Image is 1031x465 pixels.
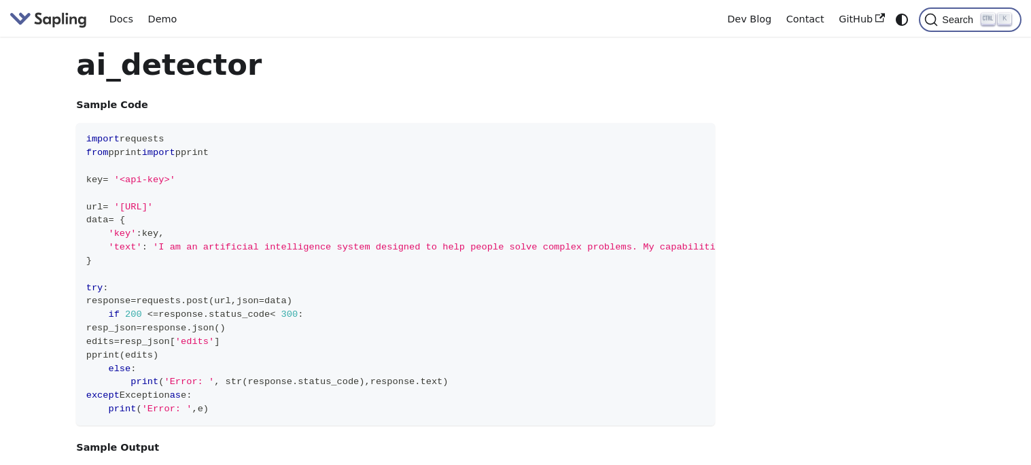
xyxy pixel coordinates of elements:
[298,377,359,387] span: status_code
[365,377,370,387] span: ,
[281,309,298,320] span: 300
[86,390,120,400] span: except
[130,296,136,306] span: =
[108,309,119,320] span: if
[214,377,220,387] span: ,
[214,323,220,333] span: (
[108,242,141,252] span: 'text'
[10,10,87,29] img: Sapling.ai
[231,296,237,306] span: ,
[86,296,131,306] span: response
[125,309,142,320] span: 200
[209,296,214,306] span: (
[76,441,715,453] h4: Sample Output
[720,9,778,30] a: Dev Blog
[203,309,209,320] span: .
[242,377,247,387] span: (
[192,404,197,414] span: ,
[86,134,120,144] span: import
[86,350,120,360] span: pprint
[120,337,170,347] span: resp_json
[831,9,892,30] a: GitHub
[86,256,92,266] span: }
[220,323,225,333] span: )
[142,242,147,252] span: :
[136,404,141,414] span: (
[158,228,164,239] span: ,
[114,337,120,347] span: =
[270,309,275,320] span: <
[103,202,108,212] span: =
[86,202,103,212] span: url
[76,99,715,111] h4: Sample Code
[938,14,981,25] span: Search
[103,283,108,293] span: :
[86,215,109,225] span: data
[142,148,175,158] span: import
[237,296,259,306] span: json
[108,404,136,414] span: print
[779,9,832,30] a: Contact
[10,10,92,29] a: Sapling.ai
[214,296,231,306] span: url
[147,309,158,320] span: <=
[141,9,184,30] a: Demo
[359,377,364,387] span: )
[175,337,214,347] span: 'edits'
[209,309,270,320] span: status_code
[114,175,175,185] span: '<api-key>'
[120,134,164,144] span: requests
[86,148,109,158] span: from
[192,323,214,333] span: json
[125,350,153,360] span: edits
[421,377,443,387] span: text
[102,9,141,30] a: Docs
[259,296,264,306] span: =
[86,323,137,333] span: resp_json
[136,228,141,239] span: :
[203,404,209,414] span: )
[170,390,181,400] span: as
[120,390,170,400] span: Exception
[108,364,130,374] span: else
[108,228,136,239] span: 'key'
[103,175,108,185] span: =
[86,283,103,293] span: try
[214,337,220,347] span: ]
[130,377,158,387] span: print
[226,377,243,387] span: str
[175,148,209,158] span: pprint
[892,10,912,29] button: Switch between dark and light mode (currently system mode)
[86,337,114,347] span: edits
[114,202,153,212] span: '[URL]'
[164,377,214,387] span: 'Error: '
[442,377,448,387] span: )
[108,215,113,225] span: =
[142,228,159,239] span: key
[142,323,187,333] span: response
[287,296,292,306] span: )
[170,337,175,347] span: [
[76,46,715,83] h1: ai_detector
[998,13,1011,25] kbd: K
[292,377,298,387] span: .
[181,296,186,306] span: .
[919,7,1021,32] button: Search (Ctrl+K)
[153,350,158,360] span: )
[136,323,141,333] span: =
[181,390,186,400] span: e
[247,377,292,387] span: response
[198,404,203,414] span: e
[186,390,192,400] span: :
[158,377,164,387] span: (
[370,377,415,387] span: response
[86,175,103,185] span: key
[130,364,136,374] span: :
[298,309,303,320] span: :
[142,404,192,414] span: 'Error: '
[158,309,203,320] span: response
[415,377,420,387] span: .
[136,296,181,306] span: requests
[264,296,287,306] span: data
[186,323,192,333] span: .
